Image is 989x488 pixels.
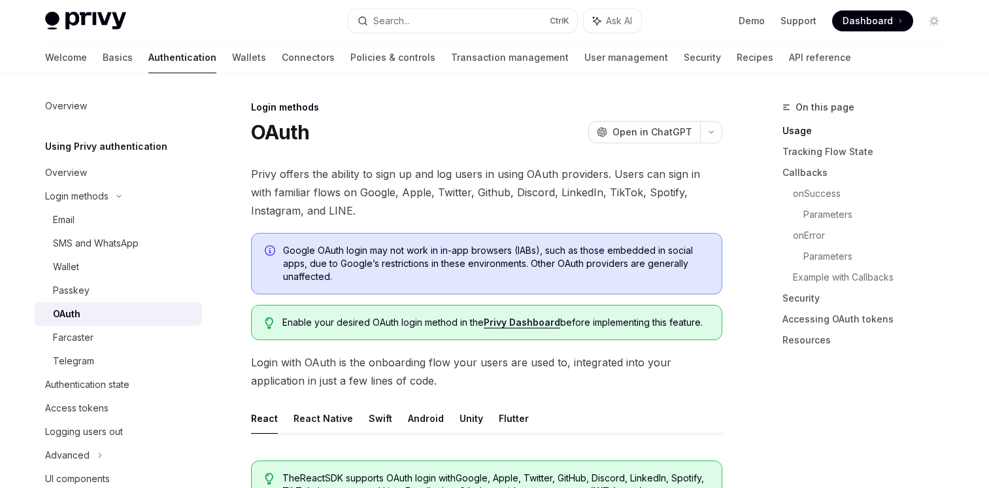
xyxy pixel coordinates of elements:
[45,400,109,416] div: Access tokens
[45,165,87,181] div: Overview
[739,14,765,27] a: Demo
[35,373,202,396] a: Authentication state
[684,42,721,73] a: Security
[45,471,110,487] div: UI components
[793,267,955,288] a: Example with Callbacks
[832,10,913,31] a: Dashboard
[35,396,202,420] a: Access tokens
[265,473,274,485] svg: Tip
[737,42,773,73] a: Recipes
[782,120,955,141] a: Usage
[53,259,79,275] div: Wallet
[793,183,955,204] a: onSuccess
[373,13,410,29] div: Search...
[588,121,700,143] button: Open in ChatGPT
[282,316,708,329] span: Enable your desired OAuth login method in the before implementing this feature.
[460,403,483,434] button: Unity
[924,10,945,31] button: Toggle dark mode
[45,98,87,114] div: Overview
[53,353,94,369] div: Telegram
[35,302,202,326] a: OAuth
[796,99,854,115] span: On this page
[45,447,90,463] div: Advanced
[780,14,816,27] a: Support
[35,326,202,349] a: Farcaster
[45,139,167,154] h5: Using Privy authentication
[408,403,444,434] button: Android
[53,235,139,251] div: SMS and WhatsApp
[782,162,955,183] a: Callbacks
[251,165,722,220] span: Privy offers the ability to sign up and log users in using OAuth providers. Users can sign in wit...
[35,232,202,255] a: SMS and WhatsApp
[251,101,722,114] div: Login methods
[232,42,266,73] a: Wallets
[550,16,569,26] span: Ctrl K
[793,225,955,246] a: onError
[35,161,202,184] a: Overview
[45,424,123,440] div: Logging users out
[499,403,529,434] button: Flutter
[451,42,569,73] a: Transaction management
[782,141,955,162] a: Tracking Flow State
[251,120,309,144] h1: OAuth
[251,403,278,434] button: React
[35,349,202,373] a: Telegram
[251,353,722,390] span: Login with OAuth is the onboarding flow your users are used to, integrated into your application ...
[584,9,641,33] button: Ask AI
[35,208,202,232] a: Email
[45,377,129,392] div: Authentication state
[53,306,80,322] div: OAuth
[53,330,93,345] div: Farcaster
[283,244,709,283] span: Google OAuth login may not work in in-app browsers (IABs), such as those embedded in social apps,...
[369,403,392,434] button: Swift
[35,94,202,118] a: Overview
[35,420,202,444] a: Logging users out
[282,42,335,73] a: Connectors
[782,288,955,309] a: Security
[803,204,955,225] a: Parameters
[484,317,560,328] a: Privy Dashboard
[45,42,87,73] a: Welcome
[606,14,632,27] span: Ask AI
[782,330,955,351] a: Resources
[103,42,133,73] a: Basics
[612,126,692,139] span: Open in ChatGPT
[148,42,216,73] a: Authentication
[53,212,75,228] div: Email
[35,255,202,279] a: Wallet
[348,9,577,33] button: Search...CtrlK
[45,12,126,30] img: light logo
[293,403,353,434] button: React Native
[789,42,851,73] a: API reference
[35,279,202,302] a: Passkey
[265,317,274,329] svg: Tip
[782,309,955,330] a: Accessing OAuth tokens
[265,245,278,258] svg: Info
[45,188,109,204] div: Login methods
[584,42,668,73] a: User management
[53,283,90,298] div: Passkey
[803,246,955,267] a: Parameters
[350,42,435,73] a: Policies & controls
[843,14,893,27] span: Dashboard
